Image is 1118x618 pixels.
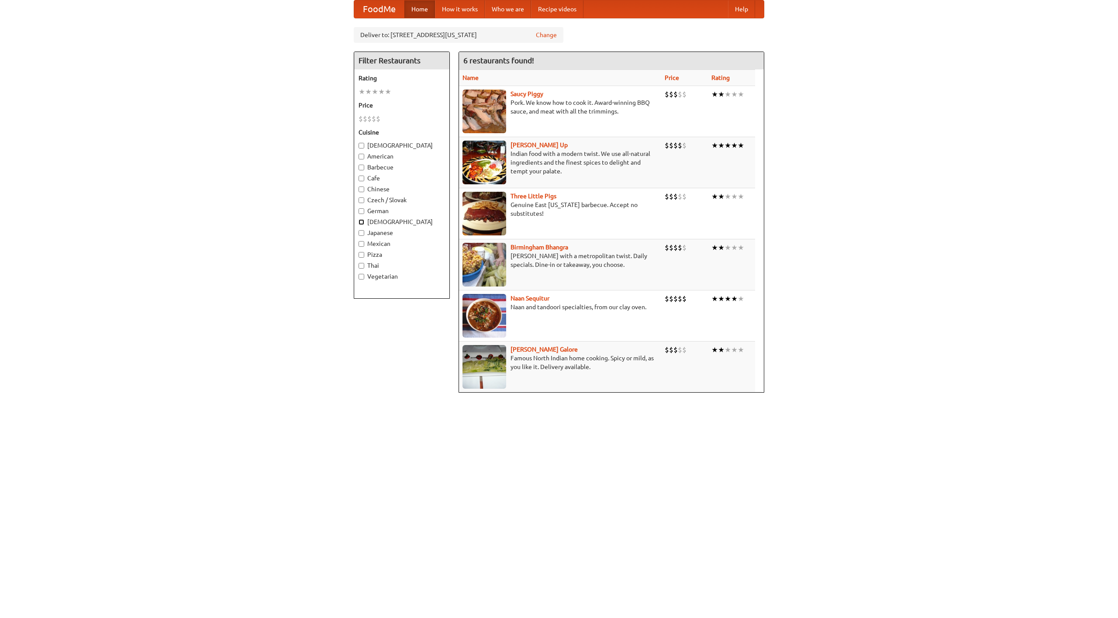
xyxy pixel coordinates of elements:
[462,149,658,176] p: Indian food with a modern twist. We use all-natural ingredients and the finest spices to delight ...
[682,192,687,201] li: $
[462,98,658,116] p: Pork. We know how to cook it. Award-winning BBQ sauce, and meat with all the trimmings.
[665,192,669,201] li: $
[665,294,669,304] li: $
[738,141,744,150] li: ★
[718,243,725,252] li: ★
[725,345,731,355] li: ★
[665,90,669,99] li: $
[359,218,445,226] label: [DEMOGRAPHIC_DATA]
[665,74,679,81] a: Price
[372,114,376,124] li: $
[731,90,738,99] li: ★
[359,219,364,225] input: [DEMOGRAPHIC_DATA]
[359,174,445,183] label: Cafe
[731,192,738,201] li: ★
[711,294,718,304] li: ★
[511,244,568,251] a: Birmingham Bhangra
[511,295,549,302] a: Naan Sequitur
[669,294,673,304] li: $
[359,74,445,83] h5: Rating
[725,294,731,304] li: ★
[738,192,744,201] li: ★
[359,228,445,237] label: Japanese
[462,200,658,218] p: Genuine East [US_STATE] barbecue. Accept no substitutes!
[511,346,578,353] b: [PERSON_NAME] Galore
[673,141,678,150] li: $
[678,243,682,252] li: $
[435,0,485,18] a: How it works
[673,192,678,201] li: $
[711,141,718,150] li: ★
[359,185,445,193] label: Chinese
[359,239,445,248] label: Mexican
[462,294,506,338] img: naansequitur.jpg
[359,152,445,161] label: American
[682,90,687,99] li: $
[367,114,372,124] li: $
[359,114,363,124] li: $
[678,294,682,304] li: $
[511,142,568,148] b: [PERSON_NAME] Up
[673,345,678,355] li: $
[669,243,673,252] li: $
[462,141,506,184] img: curryup.jpg
[738,345,744,355] li: ★
[731,141,738,150] li: ★
[462,252,658,269] p: [PERSON_NAME] with a metropolitan twist. Daily specials. Dine-in or takeaway, you choose.
[359,165,364,170] input: Barbecue
[678,192,682,201] li: $
[359,154,364,159] input: American
[359,207,445,215] label: German
[669,90,673,99] li: $
[359,128,445,137] h5: Cuisine
[665,243,669,252] li: $
[462,243,506,287] img: bhangra.jpg
[725,243,731,252] li: ★
[738,243,744,252] li: ★
[463,56,534,65] ng-pluralize: 6 restaurants found!
[359,87,365,97] li: ★
[728,0,755,18] a: Help
[718,90,725,99] li: ★
[511,90,543,97] a: Saucy Piggy
[462,354,658,371] p: Famous North Indian home cooking. Spicy or mild, as you like it. Delivery available.
[462,90,506,133] img: saucy.jpg
[359,101,445,110] h5: Price
[359,263,364,269] input: Thai
[378,87,385,97] li: ★
[678,90,682,99] li: $
[682,294,687,304] li: $
[359,230,364,236] input: Japanese
[678,141,682,150] li: $
[718,345,725,355] li: ★
[669,141,673,150] li: $
[359,208,364,214] input: German
[718,294,725,304] li: ★
[511,193,556,200] a: Three Little Pigs
[531,0,583,18] a: Recipe videos
[359,250,445,259] label: Pizza
[673,243,678,252] li: $
[669,345,673,355] li: $
[359,186,364,192] input: Chinese
[665,345,669,355] li: $
[359,241,364,247] input: Mexican
[738,294,744,304] li: ★
[682,345,687,355] li: $
[359,252,364,258] input: Pizza
[711,243,718,252] li: ★
[682,141,687,150] li: $
[718,141,725,150] li: ★
[359,143,364,148] input: [DEMOGRAPHIC_DATA]
[462,303,658,311] p: Naan and tandoori specialties, from our clay oven.
[731,345,738,355] li: ★
[725,192,731,201] li: ★
[354,0,404,18] a: FoodMe
[359,141,445,150] label: [DEMOGRAPHIC_DATA]
[665,141,669,150] li: $
[404,0,435,18] a: Home
[354,27,563,43] div: Deliver to: [STREET_ADDRESS][US_STATE]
